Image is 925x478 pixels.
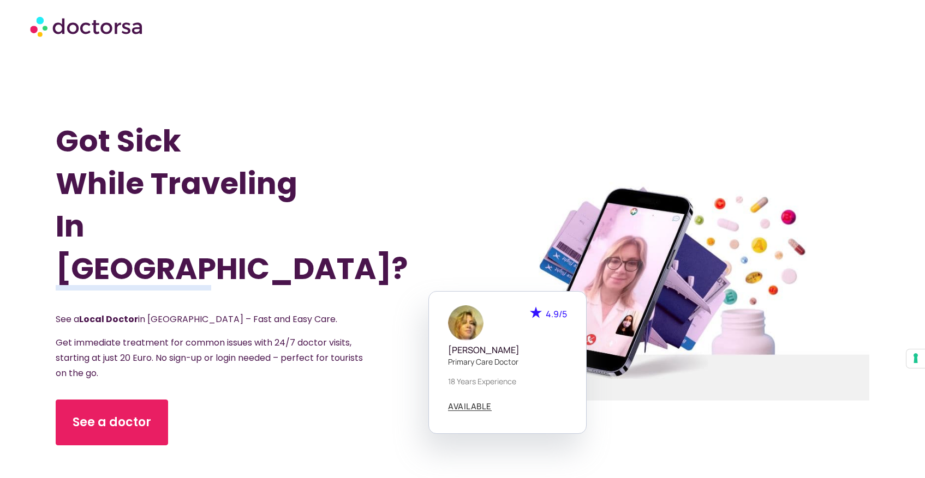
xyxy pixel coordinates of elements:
a: AVAILABLE [448,402,492,411]
span: See a in [GEOGRAPHIC_DATA] – Fast and Easy Care. [56,313,337,325]
p: 18 years experience [448,376,567,387]
h1: Got Sick While Traveling In [GEOGRAPHIC_DATA]? [56,120,402,290]
a: See a doctor [56,400,168,445]
button: Your consent preferences for tracking technologies [906,349,925,368]
span: Get immediate treatment for common issues with 24/7 doctor visits, starting at just 20 Euro. No s... [56,336,363,379]
span: 4.9/5 [546,308,567,320]
h5: [PERSON_NAME] [448,345,567,355]
span: See a doctor [73,414,151,431]
strong: Local Doctor [79,313,138,325]
p: Primary care doctor [448,356,567,367]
